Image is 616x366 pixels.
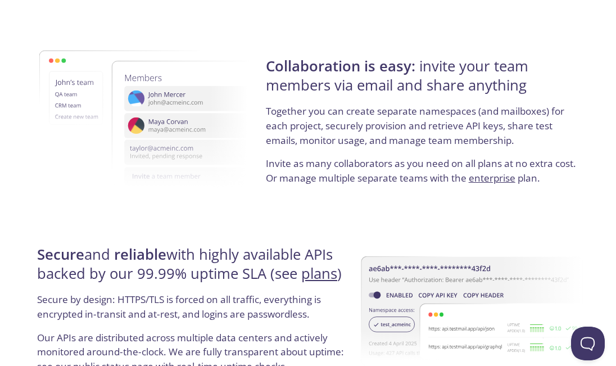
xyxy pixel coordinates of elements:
[37,245,84,264] strong: Secure
[301,264,337,283] a: plans
[571,327,605,360] iframe: Help Scout Beacon - Open
[114,245,166,264] strong: reliable
[266,156,579,185] p: Invite as many collaborators as you need on all plans at no extra cost. Or manage multiple separa...
[469,171,515,184] a: enterprise
[266,104,579,156] p: Together you can create separate namespaces (and mailboxes) for each project, securely provision ...
[266,56,415,76] strong: Collaboration is easy:
[37,245,350,293] h4: and with highly available APIs backed by our 99.99% uptime SLA (see )
[37,292,350,330] p: Secure by design: HTTPS/TLS is forced on all traffic, everything is encrypted in-transit and at-r...
[266,57,579,105] h4: invite your team members via email and share anything
[39,19,296,219] img: members-1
